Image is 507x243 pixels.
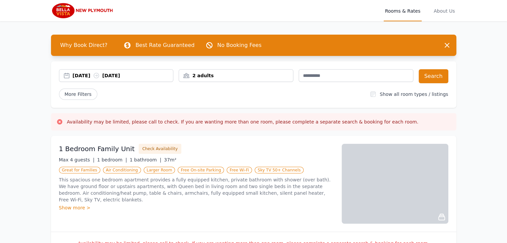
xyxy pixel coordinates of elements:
[59,167,100,173] span: Great for Families
[227,167,252,173] span: Free Wi-Fi
[59,176,334,203] p: This spacious one bedroom apartment provides a fully equipped kitchen, private bathroom with show...
[55,39,113,52] span: Why Book Direct?
[164,157,176,162] span: 37m²
[419,69,448,83] button: Search
[59,204,334,211] div: Show more >
[59,144,135,153] h3: 1 Bedroom Family Unit
[103,167,141,173] span: Air Conditioning
[73,72,173,79] div: [DATE] [DATE]
[217,41,262,49] p: No Booking Fees
[179,72,293,79] div: 2 adults
[97,157,127,162] span: 1 bedroom |
[380,92,448,97] label: Show all room types / listings
[59,89,97,100] span: More Filters
[178,167,224,173] span: Free On-site Parking
[67,119,419,125] h3: Availability may be limited, please call to check. If you are wanting more than one room, please ...
[139,144,181,154] button: Check Availability
[135,41,194,49] p: Best Rate Guaranteed
[59,157,95,162] span: Max 4 guests |
[144,167,175,173] span: Larger Room
[51,3,115,19] img: Bella Vista New Plymouth
[130,157,161,162] span: 1 bathroom |
[255,167,304,173] span: Sky TV 50+ Channels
